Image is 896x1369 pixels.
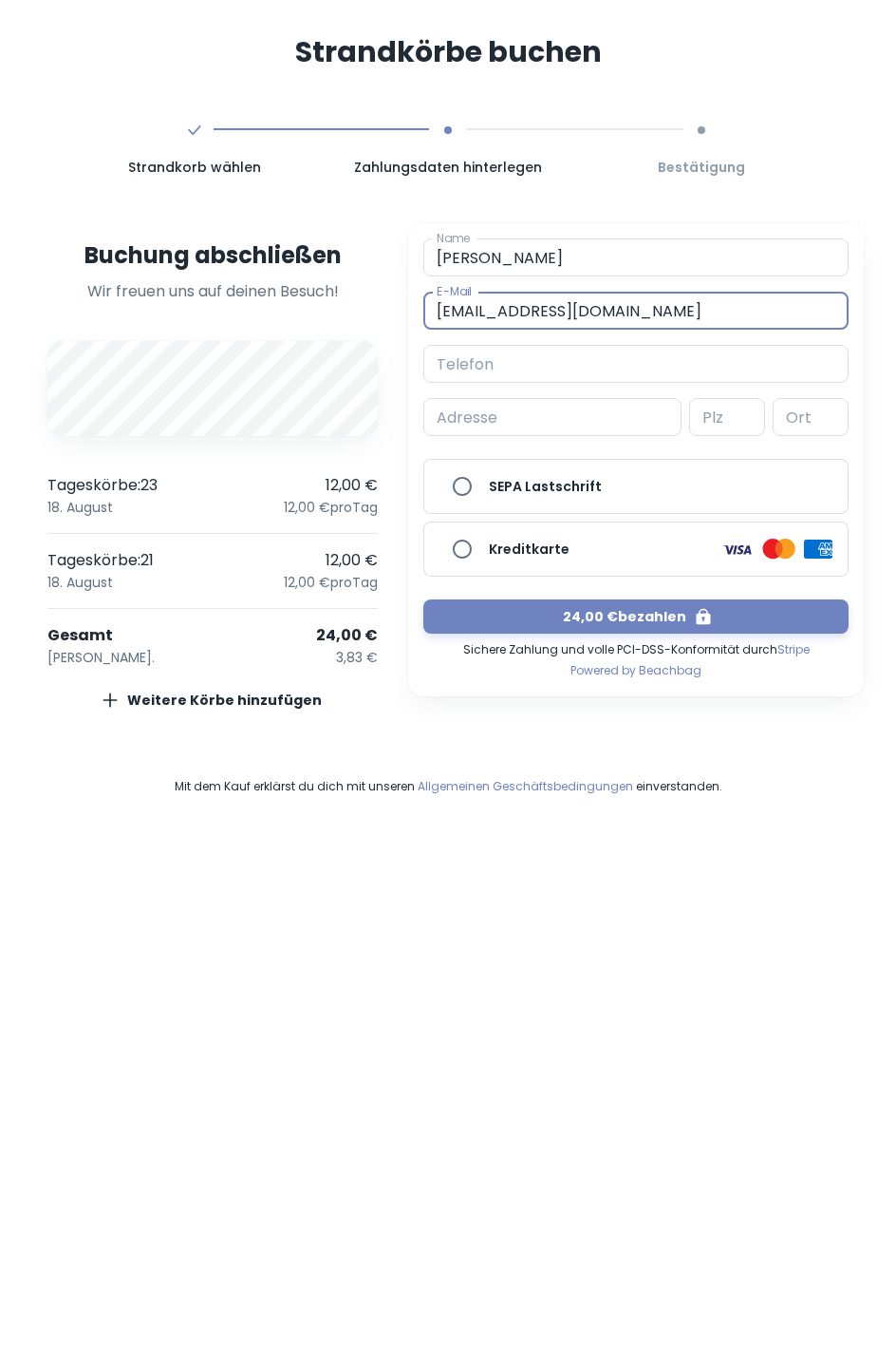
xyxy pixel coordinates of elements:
[32,30,864,73] h3: Strandkörbe buchen
[437,230,470,246] label: Name
[47,238,378,273] h4: Buchung abschließen
[489,476,602,497] h6: SEPA Lastschrift
[47,497,113,518] p: 18. August
[47,280,378,303] p: Wir freuen uns auf deinen Besuch!
[582,157,820,178] span: Bestätigung
[316,624,378,647] p: 24,00 €
[329,157,568,178] span: Zahlungsdaten hinterlegen
[47,474,158,497] p: Tageskörbe : 23
[47,549,154,572] p: Tageskörbe : 21
[570,662,701,678] span: Powered by Beachbag
[326,474,378,497] p: 12,00 €
[47,647,155,668] p: [PERSON_NAME].
[720,538,755,561] img: logo card
[489,539,569,560] h6: Kreditkarte
[463,634,810,658] span: Sichere Zahlung und volle PCI-DSS-Konformität durch
[570,658,701,681] a: Powered by Beachbag
[777,641,810,657] a: Stripe
[284,497,378,518] p: 12,00 € pro Tag
[336,647,378,668] p: 3,83 €
[284,572,378,593] p: 12,00 € pro Tag
[47,624,113,647] p: Gesamt
[689,398,765,436] input: Postal code
[804,540,832,559] img: logo card
[47,683,378,717] button: Weitere Körbe hinzufügen
[762,538,796,561] img: logo card
[76,157,314,178] span: Strandkorb wählen
[437,283,472,299] label: E-Mail
[326,549,378,572] p: 12,00 €
[423,599,849,634] button: 24,00 €bezahlen
[32,778,864,795] span: Mit dem Kauf erklärst du dich mit unseren einverstanden.
[47,572,113,593] p: 18. August
[418,778,633,794] a: Allgemeinen Geschäftsbedingungen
